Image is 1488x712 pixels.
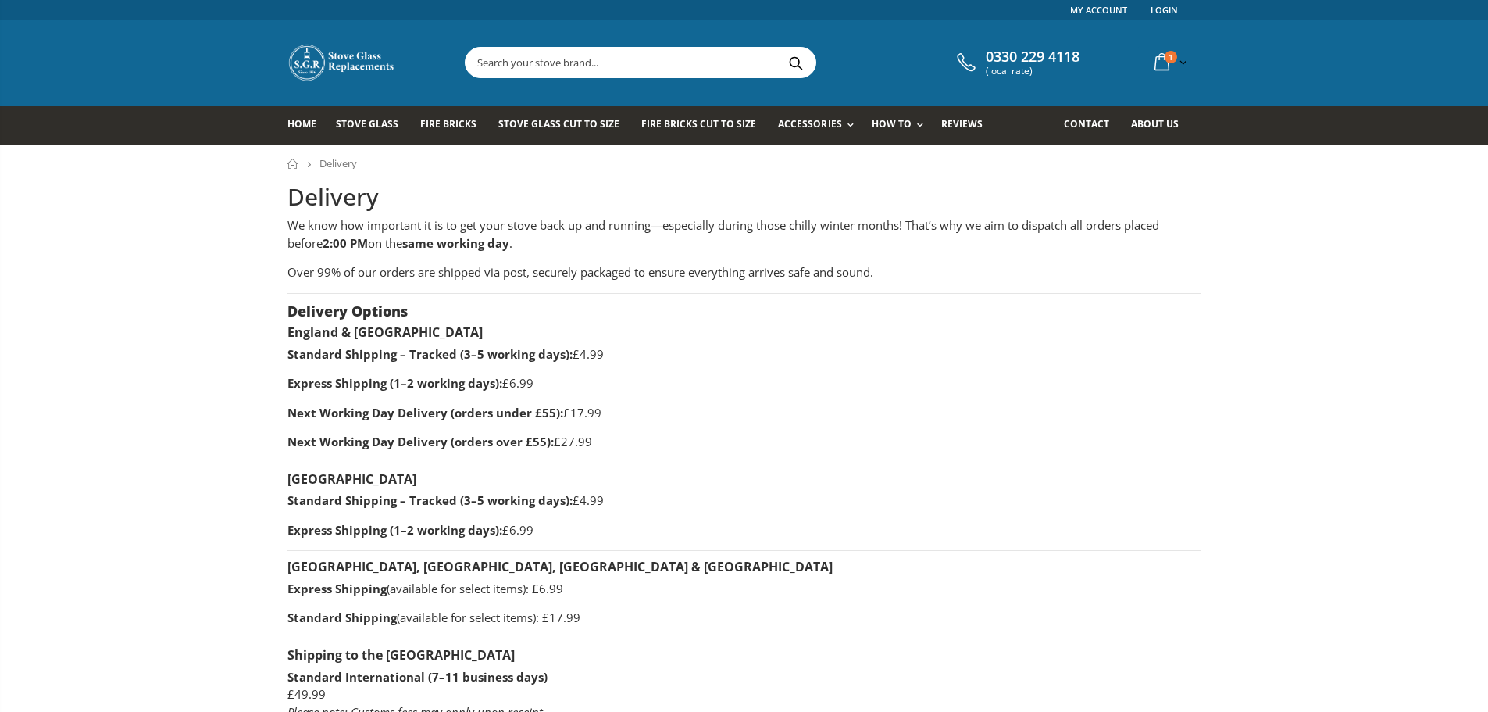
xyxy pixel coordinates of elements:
[1131,106,1190,145] a: About us
[287,433,1201,451] p: £27.99
[287,404,1201,422] p: £17.99
[1148,47,1190,77] a: 1
[466,48,990,77] input: Search your stove brand...
[287,522,502,538] strong: Express Shipping (1–2 working days):
[287,216,1201,252] p: We know how important it is to get your stove back up and running—especially during those chilly ...
[1064,106,1121,145] a: Contact
[287,492,573,508] strong: Standard Shipping – Tracked (3–5 working days):
[498,106,631,145] a: Stove Glass Cut To Size
[953,48,1079,77] a: 0330 229 4118 (local rate)
[287,263,1201,281] p: Over 99% of our orders are shipped via post, securely packaged to ensure everything arrives safe ...
[287,492,1201,510] p: £4.99
[287,302,408,320] strong: Delivery Options
[287,669,548,685] strong: Standard International (7–11 business days)
[941,106,994,145] a: Reviews
[287,324,483,341] strong: England & [GEOGRAPHIC_DATA]
[872,106,931,145] a: How To
[287,375,502,391] strong: Express Shipping (1–2 working days):
[287,470,416,488] strong: [GEOGRAPHIC_DATA]
[986,48,1079,66] span: 0330 229 4118
[779,48,814,77] button: Search
[287,558,833,575] strong: [GEOGRAPHIC_DATA], [GEOGRAPHIC_DATA], [GEOGRAPHIC_DATA] & [GEOGRAPHIC_DATA]
[287,521,1201,539] p: £6.99
[1064,117,1109,131] span: Contact
[287,117,316,131] span: Home
[287,580,1201,598] p: (available for select items): £6.99
[287,345,1201,363] p: £4.99
[641,117,756,131] span: Fire Bricks Cut To Size
[287,374,1201,392] p: £6.99
[287,610,397,625] strong: Standard Shipping
[287,43,397,82] img: Stove Glass Replacement
[1165,51,1177,63] span: 1
[420,106,488,145] a: Fire Bricks
[323,235,368,251] strong: 2:00 PM
[986,66,1079,77] span: (local rate)
[420,117,476,131] span: Fire Bricks
[287,346,573,362] strong: Standard Shipping – Tracked (3–5 working days):
[336,106,410,145] a: Stove Glass
[778,117,841,131] span: Accessories
[287,609,1201,627] p: (available for select items): £17.99
[287,581,387,596] strong: Express Shipping
[778,106,861,145] a: Accessories
[287,434,554,449] strong: Next Working Day Delivery (orders over £55):
[287,106,328,145] a: Home
[336,117,398,131] span: Stove Glass
[287,646,515,664] strong: Shipping to the [GEOGRAPHIC_DATA]
[287,159,299,169] a: Home
[498,117,619,131] span: Stove Glass Cut To Size
[319,156,357,170] span: Delivery
[641,106,768,145] a: Fire Bricks Cut To Size
[287,181,1201,213] h1: Delivery
[1131,117,1179,131] span: About us
[872,117,912,131] span: How To
[287,405,563,420] strong: Next Working Day Delivery (orders under £55):
[402,235,509,251] strong: same working day
[941,117,983,131] span: Reviews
